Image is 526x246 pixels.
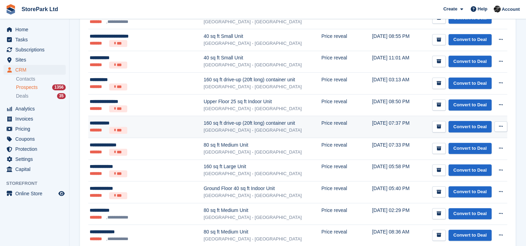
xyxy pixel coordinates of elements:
[16,76,66,82] a: Contacts
[3,25,66,34] a: menu
[448,186,492,198] a: Convert to Deal
[15,45,57,55] span: Subscriptions
[372,94,417,116] td: [DATE] 08:50 PM
[57,93,66,99] div: 35
[16,93,29,99] span: Deals
[15,144,57,154] span: Protection
[448,99,492,111] a: Convert to Deal
[321,29,372,51] td: Price reveal
[15,124,57,134] span: Pricing
[204,185,322,192] div: Ground Floor 40 sq ft Indoor Unit
[372,224,417,246] td: [DATE] 08:36 AM
[372,29,417,51] td: [DATE] 08:55 PM
[6,4,16,15] img: stora-icon-8386f47178a22dfd0bd8f6a31ec36ba5ce8667c1dd55bd0f319d3a0aa187defe.svg
[15,25,57,34] span: Home
[3,55,66,65] a: menu
[448,34,492,46] a: Convert to Deal
[321,181,372,203] td: Price reveal
[204,192,322,199] div: [GEOGRAPHIC_DATA] - [GEOGRAPHIC_DATA]
[15,189,57,198] span: Online Store
[204,83,322,90] div: [GEOGRAPHIC_DATA] - [GEOGRAPHIC_DATA]
[15,134,57,144] span: Coupons
[52,84,66,90] div: 1356
[16,84,38,91] span: Prospects
[321,138,372,160] td: Price reveal
[3,164,66,174] a: menu
[448,56,492,67] a: Convert to Deal
[494,6,501,13] img: Ryan Mulcahy
[204,236,322,243] div: [GEOGRAPHIC_DATA] - [GEOGRAPHIC_DATA]
[15,35,57,44] span: Tasks
[57,189,66,198] a: Preview store
[372,116,417,138] td: [DATE] 07:37 PM
[204,141,322,149] div: 80 sq ft Medium Unit
[3,134,66,144] a: menu
[3,154,66,164] a: menu
[3,104,66,114] a: menu
[204,170,322,177] div: [GEOGRAPHIC_DATA] - [GEOGRAPHIC_DATA]
[448,164,492,176] a: Convert to Deal
[3,65,66,75] a: menu
[204,33,322,40] div: 40 sq ft Small Unit
[448,230,492,241] a: Convert to Deal
[204,207,322,214] div: 80 sq ft Medium Unit
[204,127,322,134] div: [GEOGRAPHIC_DATA] - [GEOGRAPHIC_DATA]
[321,94,372,116] td: Price reveal
[204,61,322,68] div: [GEOGRAPHIC_DATA] - [GEOGRAPHIC_DATA]
[15,114,57,124] span: Invoices
[3,114,66,124] a: menu
[204,54,322,61] div: 40 sq ft Small Unit
[372,203,417,224] td: [DATE] 02:29 PM
[321,73,372,95] td: Price reveal
[448,208,492,220] a: Convert to Deal
[16,84,66,91] a: Prospects 1356
[204,228,322,236] div: 80 sq ft Medium Unit
[321,159,372,181] td: Price reveal
[443,6,457,13] span: Create
[15,154,57,164] span: Settings
[204,18,322,25] div: [GEOGRAPHIC_DATA] - [GEOGRAPHIC_DATA]
[204,76,322,83] div: 160 sq ft drive-up (20ft long) container unit
[204,214,322,221] div: [GEOGRAPHIC_DATA] - [GEOGRAPHIC_DATA]
[204,40,322,47] div: [GEOGRAPHIC_DATA] - [GEOGRAPHIC_DATA]
[372,181,417,203] td: [DATE] 05:40 PM
[16,92,66,100] a: Deals 35
[15,104,57,114] span: Analytics
[321,224,372,246] td: Price reveal
[3,35,66,44] a: menu
[15,65,57,75] span: CRM
[478,6,487,13] span: Help
[3,189,66,198] a: menu
[3,124,66,134] a: menu
[15,55,57,65] span: Sites
[6,180,69,187] span: Storefront
[204,105,322,112] div: [GEOGRAPHIC_DATA] - [GEOGRAPHIC_DATA]
[3,45,66,55] a: menu
[3,144,66,154] a: menu
[204,120,322,127] div: 160 sq ft drive-up (20ft long) container unit
[321,51,372,73] td: Price reveal
[204,149,322,156] div: [GEOGRAPHIC_DATA] - [GEOGRAPHIC_DATA]
[448,77,492,89] a: Convert to Deal
[372,138,417,160] td: [DATE] 07:33 PM
[321,116,372,138] td: Price reveal
[321,203,372,224] td: Price reveal
[15,164,57,174] span: Capital
[204,163,322,170] div: 160 sq ft Large Unit
[372,51,417,73] td: [DATE] 11:01 AM
[448,121,492,132] a: Convert to Deal
[502,6,520,13] span: Account
[372,73,417,95] td: [DATE] 03:13 AM
[204,98,322,105] div: Upper Floor 25 sq ft Indoor Unit
[19,3,61,15] a: StorePark Ltd
[372,159,417,181] td: [DATE] 05:58 PM
[448,143,492,154] a: Convert to Deal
